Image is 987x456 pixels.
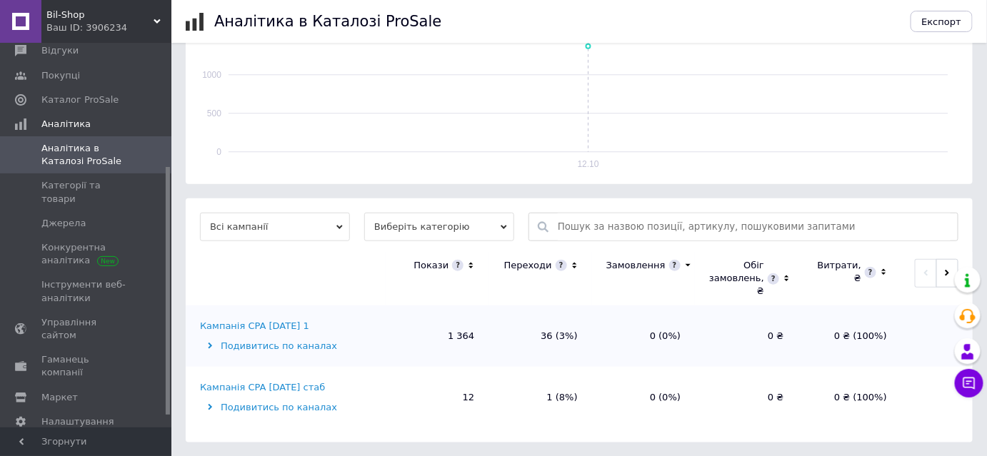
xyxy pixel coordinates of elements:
[41,118,91,131] span: Аналітика
[41,93,119,106] span: Каталог ProSale
[41,217,86,230] span: Джерела
[46,21,171,34] div: Ваш ID: 3906234
[202,70,221,80] text: 1000
[41,391,78,404] span: Маркет
[386,305,489,367] td: 1 364
[709,259,764,298] div: Обіг замовлень, ₴
[592,305,695,367] td: 0 (0%)
[578,159,599,169] text: 12.10
[813,259,861,285] div: Витрати, ₴
[386,367,489,428] td: 12
[695,367,798,428] td: 0 ₴
[414,259,449,272] div: Покази
[41,69,80,82] span: Покупці
[364,213,514,241] span: Виберіть категорію
[504,259,552,272] div: Переходи
[955,369,983,397] button: Чат з покупцем
[798,367,901,428] td: 0 ₴ (100%)
[489,367,591,428] td: 1 (8%)
[41,142,132,168] span: Аналітика в Каталозі ProSale
[41,44,79,57] span: Відгуки
[46,9,154,21] span: Bil-Shop
[207,108,221,118] text: 500
[558,213,951,240] input: Пошук за назвою позиції, артикулу, пошуковими запитами
[798,305,901,367] td: 0 ₴ (100%)
[41,316,132,342] span: Управління сайтом
[200,340,382,353] div: Подивитись по каналах
[489,305,591,367] td: 36 (3%)
[592,367,695,428] td: 0 (0%)
[214,13,441,30] h1: Аналітика в Каталозі ProSale
[922,16,962,27] span: Експорт
[216,147,221,157] text: 0
[695,305,798,367] td: 0 ₴
[41,179,132,205] span: Категорії та товари
[41,353,132,379] span: Гаманець компанії
[200,401,382,414] div: Подивитись по каналах
[911,11,973,32] button: Експорт
[41,415,114,428] span: Налаштування
[41,278,132,304] span: Інструменти веб-аналітики
[200,320,309,333] div: Кампанія CPA [DATE] 1
[606,259,666,272] div: Замовлення
[200,381,325,394] div: Кампанія CPA [DATE] стаб
[41,241,132,267] span: Конкурентна аналітика
[200,213,350,241] span: Всі кампанії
